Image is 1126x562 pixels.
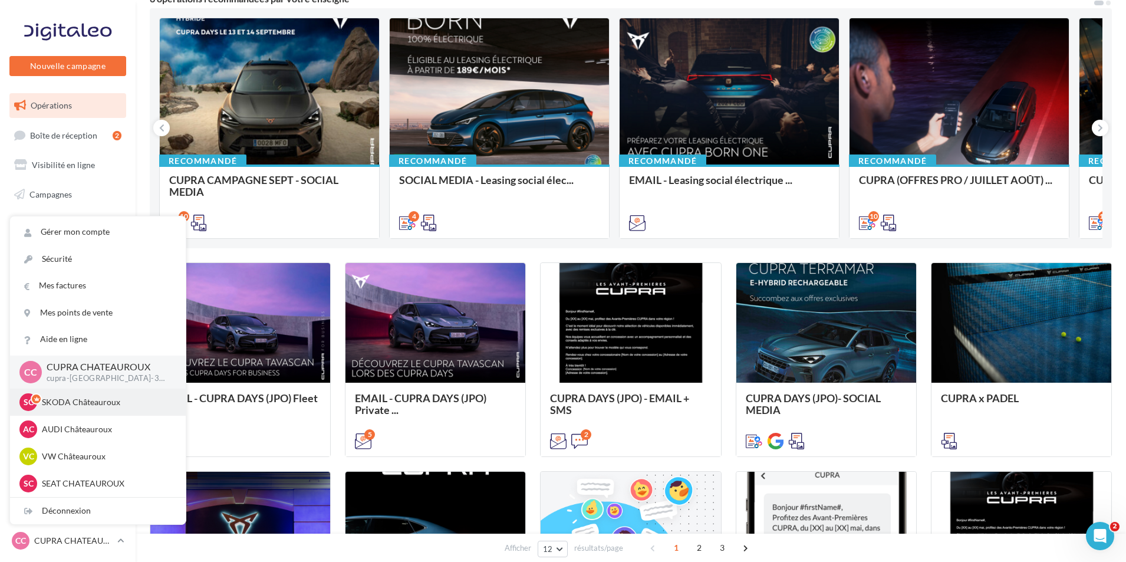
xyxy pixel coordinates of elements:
[169,173,338,198] span: CUPRA CAMPAGNE SEPT - SOCIAL MEDIA
[23,451,34,462] span: VC
[10,300,186,326] a: Mes points de vente
[389,155,476,167] div: Recommandé
[941,392,1019,405] span: CUPRA x PADEL
[7,182,129,207] a: Campagnes
[9,56,126,76] button: Nouvelle campagne
[7,153,129,178] a: Visibilité en ligne
[543,544,553,554] span: 12
[32,160,95,170] span: Visibilité en ligne
[9,530,126,552] a: CC CUPRA CHATEAUROUX
[159,155,246,167] div: Recommandé
[1098,211,1109,222] div: 11
[47,373,167,384] p: cupra-[GEOGRAPHIC_DATA]-36007
[409,211,419,222] div: 4
[179,211,189,222] div: 10
[160,392,318,416] span: EMAIL - CUPRA DAYS (JPO) Fleet Gén...
[10,246,186,272] a: Sécurité
[7,123,129,148] a: Boîte de réception2
[7,93,129,118] a: Opérations
[42,478,172,489] p: SEAT CHATEAUROUX
[1110,522,1120,531] span: 2
[550,392,689,416] span: CUPRA DAYS (JPO) - EMAIL + SMS
[30,130,97,140] span: Boîte de réception
[629,173,792,186] span: EMAIL - Leasing social électrique ...
[505,543,531,554] span: Afficher
[10,219,186,245] a: Gérer mon compte
[868,211,879,222] div: 10
[690,538,709,557] span: 2
[399,173,574,186] span: SOCIAL MEDIA - Leasing social élec...
[113,131,121,140] div: 2
[7,270,129,295] a: Calendrier
[7,212,129,236] a: Contacts
[42,396,172,408] p: SKODA Châteauroux
[24,396,34,408] span: SC
[849,155,936,167] div: Recommandé
[31,100,72,110] span: Opérations
[34,535,113,547] p: CUPRA CHATEAUROUX
[47,360,167,374] p: CUPRA CHATEAUROUX
[1086,522,1114,550] iframe: Intercom live chat
[42,451,172,462] p: VW Châteauroux
[7,338,129,373] a: Campagnes DataOnDemand
[29,189,72,199] span: Campagnes
[10,326,186,353] a: Aide en ligne
[574,543,623,554] span: résultats/page
[355,392,486,416] span: EMAIL - CUPRA DAYS (JPO) Private ...
[10,272,186,299] a: Mes factures
[7,241,129,265] a: Médiathèque
[10,498,186,524] div: Déconnexion
[7,300,129,334] a: PLV et print personnalisable
[24,365,37,379] span: CC
[15,535,26,547] span: CC
[581,429,591,440] div: 2
[23,423,34,435] span: AC
[713,538,732,557] span: 3
[538,541,568,557] button: 12
[667,538,686,557] span: 1
[24,478,34,489] span: SC
[859,173,1052,186] span: CUPRA (OFFRES PRO / JUILLET AOÛT) ...
[619,155,706,167] div: Recommandé
[746,392,881,416] span: CUPRA DAYS (JPO)- SOCIAL MEDIA
[364,429,375,440] div: 5
[42,423,172,435] p: AUDI Châteauroux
